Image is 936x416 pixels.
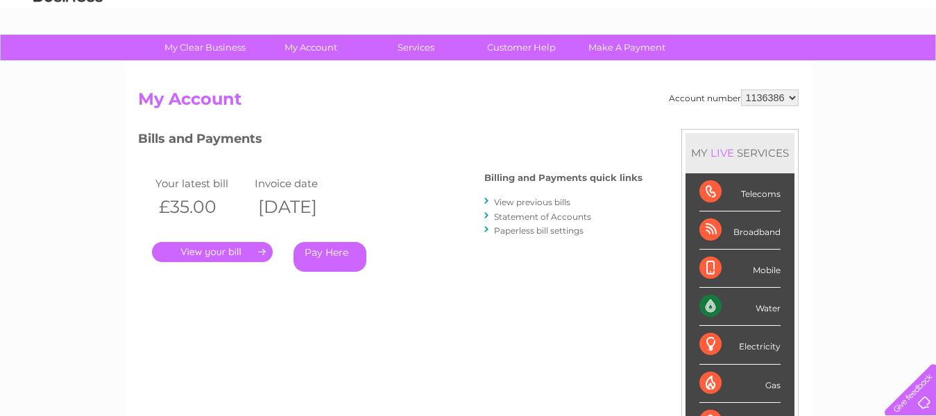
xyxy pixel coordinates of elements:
[692,59,718,69] a: Water
[494,225,584,236] a: Paperless bill settings
[293,242,366,272] a: Pay Here
[699,326,781,364] div: Electricity
[138,129,643,153] h3: Bills and Payments
[494,211,591,222] a: Statement of Accounts
[494,197,570,207] a: View previous bills
[359,35,473,60] a: Services
[844,59,878,69] a: Contact
[138,89,799,116] h2: My Account
[699,288,781,326] div: Water
[484,173,643,183] h4: Billing and Payments quick links
[464,35,579,60] a: Customer Help
[815,59,835,69] a: Blog
[251,193,351,221] th: [DATE]
[726,59,757,69] a: Energy
[33,36,103,78] img: logo.png
[699,250,781,288] div: Mobile
[765,59,807,69] a: Telecoms
[699,173,781,211] div: Telecoms
[890,59,923,69] a: Log out
[674,7,770,24] a: 0333 014 3131
[699,211,781,250] div: Broadband
[253,35,368,60] a: My Account
[152,193,252,221] th: £35.00
[251,174,351,193] td: Invoice date
[699,365,781,403] div: Gas
[152,174,252,193] td: Your latest bill
[669,89,799,106] div: Account number
[152,242,273,262] a: .
[708,146,737,159] div: LIVE
[686,133,794,173] div: MY SERVICES
[141,8,797,67] div: Clear Business is a trading name of Verastar Limited (registered in [GEOGRAPHIC_DATA] No. 3667643...
[570,35,684,60] a: Make A Payment
[148,35,262,60] a: My Clear Business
